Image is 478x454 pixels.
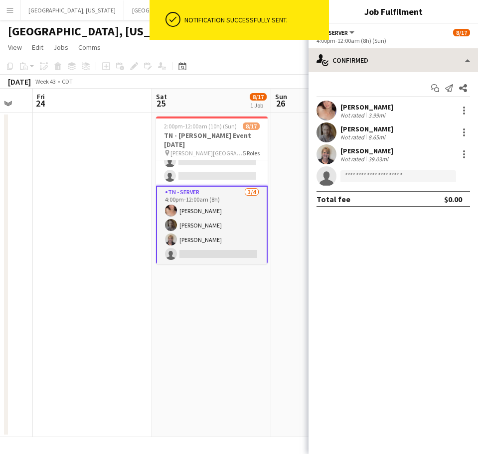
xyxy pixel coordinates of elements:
[53,43,68,52] span: Jobs
[20,0,124,20] button: [GEOGRAPHIC_DATA], [US_STATE]
[37,92,45,101] span: Fri
[33,78,58,85] span: Week 43
[156,186,268,265] app-card-role: TN - Server3/44:00pm-12:00am (8h)[PERSON_NAME][PERSON_NAME][PERSON_NAME]
[32,43,43,52] span: Edit
[35,98,45,109] span: 24
[124,0,228,20] button: [GEOGRAPHIC_DATA], [US_STATE]
[164,122,237,130] span: 2:00pm-12:00am (10h) (Sun)
[453,29,470,36] span: 8/17
[243,149,260,157] span: 5 Roles
[156,131,268,149] h3: TN - [PERSON_NAME] Event [DATE]
[156,92,167,101] span: Sat
[275,92,287,101] span: Sun
[243,122,260,130] span: 8/17
[366,155,390,163] div: 39.03mi
[366,133,387,141] div: 8.65mi
[309,5,478,18] h3: Job Fulfilment
[340,112,366,119] div: Not rated
[340,155,366,163] div: Not rated
[340,124,393,133] div: [PERSON_NAME]
[444,194,462,204] div: $0.00
[4,41,26,54] a: View
[184,15,325,24] div: Notification successfully sent.
[317,194,350,204] div: Total fee
[155,98,167,109] span: 25
[317,37,470,44] div: 4:00pm-12:00am (8h) (Sun)
[74,41,105,54] a: Comms
[317,29,356,36] button: TN - Server
[250,102,266,109] div: 1 Job
[28,41,47,54] a: Edit
[62,78,73,85] div: CDT
[170,149,243,157] span: [PERSON_NAME][GEOGRAPHIC_DATA]
[317,29,348,36] span: TN - Server
[156,116,268,264] app-job-card: 2:00pm-12:00am (10h) (Sun)8/17TN - [PERSON_NAME] Event [DATE] [PERSON_NAME][GEOGRAPHIC_DATA]5 Rol...
[340,133,366,141] div: Not rated
[49,41,72,54] a: Jobs
[274,98,287,109] span: 26
[8,77,31,87] div: [DATE]
[8,43,22,52] span: View
[366,112,387,119] div: 3.99mi
[340,103,393,112] div: [PERSON_NAME]
[8,24,187,39] h1: [GEOGRAPHIC_DATA], [US_STATE]
[78,43,101,52] span: Comms
[340,146,393,155] div: [PERSON_NAME]
[250,93,267,101] span: 8/17
[309,48,478,72] div: Confirmed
